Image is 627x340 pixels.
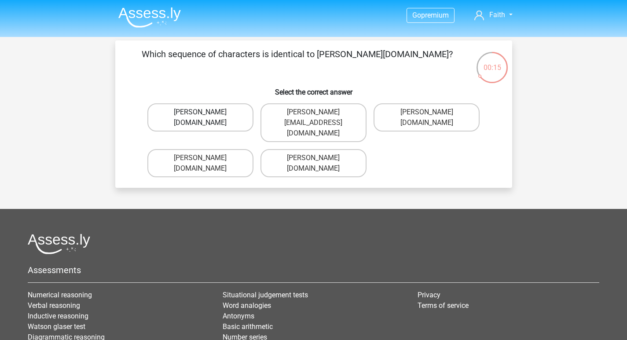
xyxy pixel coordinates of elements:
[476,51,509,73] div: 00:15
[489,11,505,19] span: Faith
[28,265,599,275] h5: Assessments
[28,301,80,310] a: Verbal reasoning
[374,103,480,132] label: [PERSON_NAME][DOMAIN_NAME]
[407,9,454,21] a: Gopremium
[28,234,90,254] img: Assessly logo
[223,312,254,320] a: Antonyms
[147,149,253,177] label: [PERSON_NAME][DOMAIN_NAME]
[223,291,308,299] a: Situational judgement tests
[118,7,181,28] img: Assessly
[418,291,440,299] a: Privacy
[260,149,367,177] label: [PERSON_NAME][DOMAIN_NAME]
[223,322,273,331] a: Basic arithmetic
[260,103,367,142] label: [PERSON_NAME][EMAIL_ADDRESS][DOMAIN_NAME]
[28,291,92,299] a: Numerical reasoning
[129,48,465,74] p: Which sequence of characters is identical to [PERSON_NAME][DOMAIN_NAME]?
[223,301,271,310] a: Word analogies
[147,103,253,132] label: [PERSON_NAME][DOMAIN_NAME]
[471,10,516,20] a: Faith
[28,312,88,320] a: Inductive reasoning
[28,322,85,331] a: Watson glaser test
[412,11,421,19] span: Go
[421,11,449,19] span: premium
[418,301,469,310] a: Terms of service
[129,81,498,96] h6: Select the correct answer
